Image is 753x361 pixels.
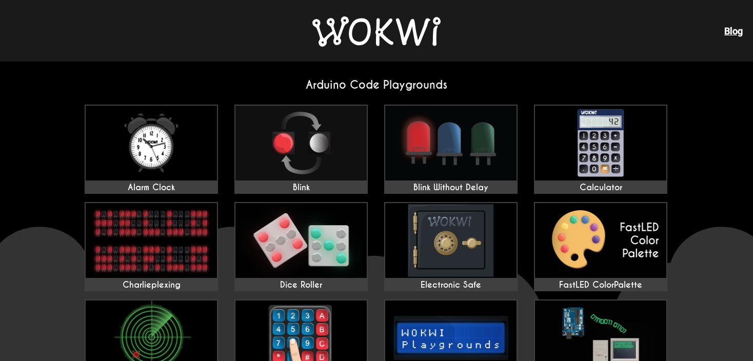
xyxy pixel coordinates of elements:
[385,183,517,193] div: Blink Without Delay
[76,78,677,92] h2: Arduino Code Playgrounds
[534,202,667,291] a: FastLED ColorPalette
[235,106,367,180] img: Blink
[535,106,666,180] img: Calculator
[234,105,368,194] a: Blink
[385,106,517,180] img: Blink Without Delay
[85,105,218,194] a: Alarm Clock
[385,280,517,290] div: Electronic Safe
[385,203,517,278] img: Electronic Safe
[86,106,217,180] img: Alarm Clock
[234,202,368,291] a: Dice Roller
[235,280,367,290] div: Dice Roller
[235,183,367,193] div: Blink
[724,26,743,36] a: Blog
[85,202,218,291] a: Charlieplexing
[535,203,666,278] img: FastLED ColorPalette
[312,16,441,47] img: Wokwi
[535,183,666,193] div: Calculator
[235,203,367,278] img: Dice Roller
[86,280,217,290] div: Charlieplexing
[535,280,666,290] div: FastLED ColorPalette
[86,203,217,278] img: Charlieplexing
[384,202,518,291] a: Electronic Safe
[86,183,217,193] div: Alarm Clock
[534,105,667,194] a: Calculator
[384,105,518,194] a: Blink Without Delay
